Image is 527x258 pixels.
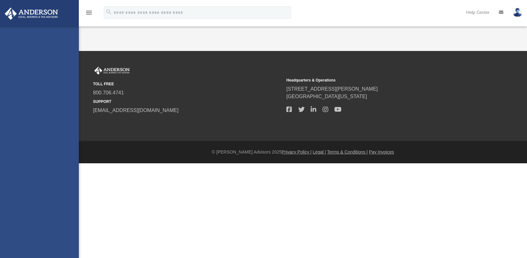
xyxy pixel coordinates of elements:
a: menu [85,12,93,16]
a: Pay Invoices [369,149,394,154]
img: Anderson Advisors Platinum Portal [93,67,131,75]
i: menu [85,9,93,16]
a: [EMAIL_ADDRESS][DOMAIN_NAME] [93,108,179,113]
a: 800.706.4741 [93,90,124,95]
a: Privacy Policy | [282,149,312,154]
a: [STREET_ADDRESS][PERSON_NAME] [286,86,378,92]
small: Headquarters & Operations [286,77,475,83]
img: User Pic [513,8,522,17]
a: Terms & Conditions | [327,149,368,154]
small: TOLL FREE [93,81,282,87]
a: Legal | [313,149,326,154]
img: Anderson Advisors Platinum Portal [3,8,60,20]
div: © [PERSON_NAME] Advisors 2025 [79,149,527,155]
a: [GEOGRAPHIC_DATA][US_STATE] [286,94,367,99]
small: SUPPORT [93,99,282,104]
i: search [105,8,112,15]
